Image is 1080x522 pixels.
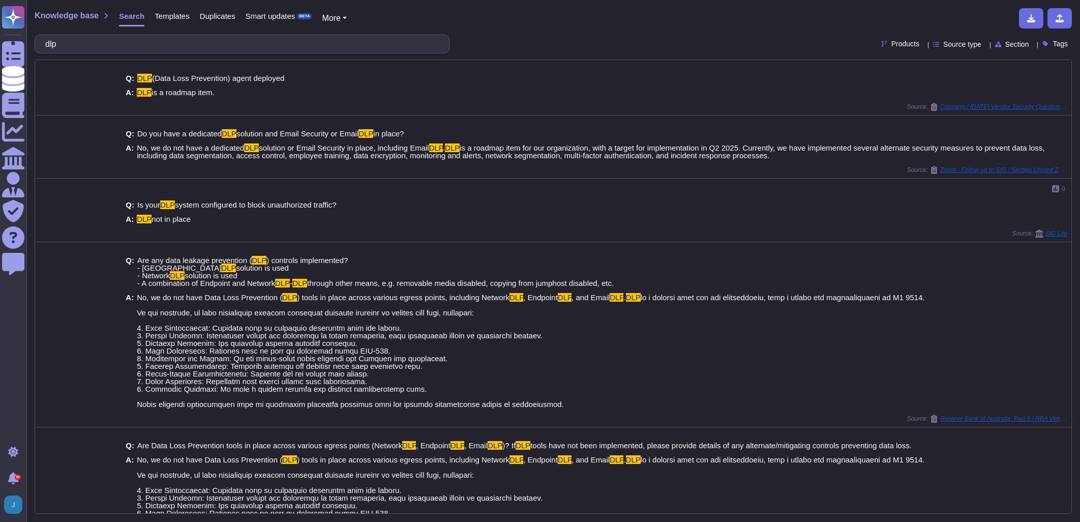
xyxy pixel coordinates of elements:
span: Is your [137,200,160,209]
span: Section [1005,41,1029,48]
span: Source type [943,41,981,48]
span: Zoom - Follow up to SIG / Sectigo Limited Zoom follow up questions [940,167,1067,173]
span: , and Email [572,293,610,302]
span: is a roadmap item. [152,88,214,97]
mark: DLP [429,143,443,152]
span: tools have not been implemented, please provide details of any alternate/mitigating controls prev... [530,441,912,450]
mark: DLP [252,256,266,265]
span: through other means, e.g. removable media disabled, copying from jumphost disabled, etc. [307,279,614,287]
b: A: [126,215,134,223]
mark: DLP [137,215,152,223]
mark: DLP [610,293,623,302]
span: Source: [907,103,1067,111]
span: Templates [155,12,189,20]
mark: DLP [358,129,373,138]
span: Coupang / [DATE] Vendor Security Questionnaire Eng 2.0 [940,104,1067,110]
span: Source: [907,166,1067,174]
b: Q: [126,201,134,209]
b: Q: [126,256,134,287]
span: ) tools in place across various egress points, including Network [297,455,509,464]
mark: DLP [626,455,641,464]
mark: DLP [516,441,530,450]
span: Reserve Bank of Australia, Part 3 / RBA Vendor Controls Assessment queries Sectigo [940,416,1067,422]
mark: DLP [558,455,572,464]
span: , and Email [572,455,610,464]
button: user [2,494,29,516]
mark: DLP [292,279,307,287]
span: not in place [152,215,191,223]
span: - [290,279,292,287]
span: Do you have a dedicated [137,129,222,138]
span: Tags [1053,40,1068,47]
b: A: [126,294,134,408]
button: More [322,12,347,24]
mark: DLP [275,279,290,287]
span: Smart updates [246,12,295,20]
span: Source: [1012,229,1067,238]
mark: DLP [610,455,623,464]
span: , Endpoint [523,455,558,464]
b: A: [126,89,134,96]
mark: DLP [137,88,152,97]
span: SIG Lite [1045,230,1067,237]
mark: DLP [445,143,460,152]
span: solution is used - A combination of Endpoint and Network [137,271,275,287]
span: . [623,293,625,302]
span: system configured to block unauthorized traffic? [175,200,336,209]
img: user [4,496,22,514]
mark: DLP [244,143,259,152]
b: Q: [126,130,134,137]
span: . [623,455,625,464]
span: Duplicates [200,12,235,20]
mark: DLP [282,293,297,302]
mark: DLP [282,455,297,464]
mark: DLP [402,441,416,450]
mark: DLP [626,293,641,302]
span: , Email [464,441,488,450]
span: Are any data leakage prevention ( [137,256,252,265]
span: Are Data Loss Prevention tools in place across various egress points (Network [137,441,402,450]
span: Search [119,12,144,20]
mark: DLP [558,293,572,302]
span: solution is used - Network [137,264,289,280]
div: 9+ [15,474,21,480]
span: solution or Email Security in place, including Email [259,143,429,152]
mark: DLP [509,293,523,302]
span: ) controls implemented? - [GEOGRAPHIC_DATA] [137,256,348,272]
span: Source: [907,415,1067,423]
mark: DLP [509,455,523,464]
b: Q: [126,74,134,82]
span: . [443,143,445,152]
span: Products [891,40,919,47]
mark: DLP [221,264,236,272]
span: 0 [1062,186,1065,192]
span: More [322,14,340,22]
span: , Endpoint [523,293,558,302]
b: A: [126,144,134,159]
div: BETA [297,13,312,19]
span: No, we do not have Data Loss Prevention ( [137,293,282,302]
span: in place? [373,129,404,138]
span: (Data Loss Prevention) agent deployed [152,74,284,82]
input: Search a question or template... [40,35,439,53]
span: lo i dolorsi amet con adi elitseddoeiu, temp i utlabo etd magnaaliquaeni ad M1 9514. Ve qui nostr... [137,293,924,409]
span: No, we do not have a dedicated [137,143,244,152]
mark: DLP [137,74,152,82]
span: ) tools in place across various egress points, including Network [297,293,509,302]
mark: DLP [170,271,185,280]
span: No, we do not have Data Loss Prevention ( [137,455,282,464]
mark: DLP [451,441,464,450]
span: is a roadmap item for our organization, with a target for implementation in Q2 2025. Currently, w... [137,143,1044,160]
mark: DLP [160,200,175,209]
span: Knowledge base [35,12,99,20]
span: , Endpoint [416,441,451,450]
mark: DLP [488,441,502,450]
mark: DLP [222,129,236,138]
b: Q: [126,442,134,449]
span: )? If [502,441,516,450]
span: solution and Email Security or Email [236,129,358,138]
